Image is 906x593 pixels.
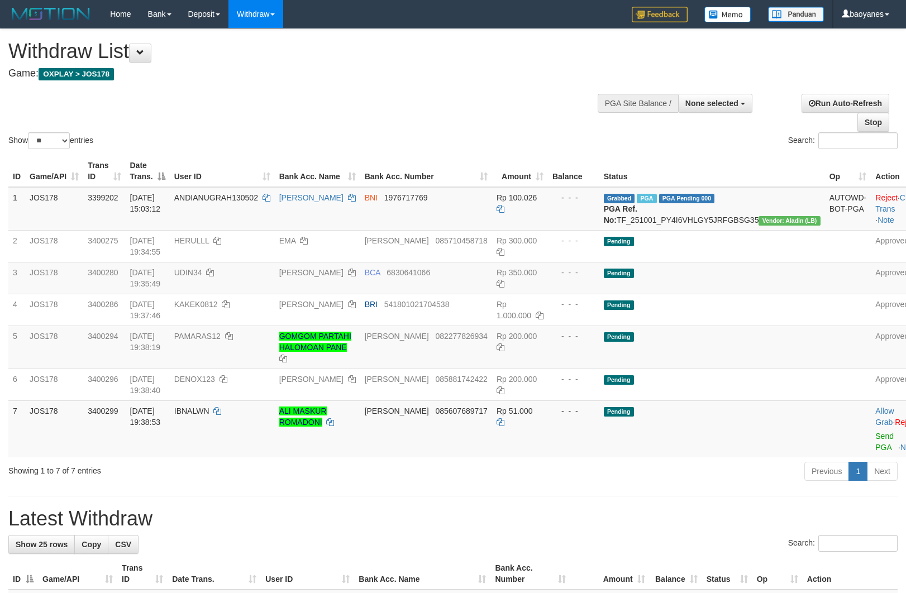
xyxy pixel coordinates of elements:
[552,299,595,310] div: - - -
[552,267,595,278] div: - - -
[650,558,702,590] th: Balance: activate to sort column ascending
[678,94,752,113] button: None selected
[435,236,487,245] span: Copy 085710458718 to clipboard
[8,400,25,457] td: 7
[275,155,360,187] th: Bank Acc. Name: activate to sort column ascending
[25,400,83,457] td: JOS178
[365,300,378,309] span: BRI
[8,326,25,369] td: 5
[604,407,634,417] span: Pending
[8,155,25,187] th: ID
[848,462,867,481] a: 1
[25,187,83,231] td: JOS178
[604,300,634,310] span: Pending
[8,40,593,63] h1: Withdraw List
[552,192,595,203] div: - - -
[88,407,118,415] span: 3400299
[8,294,25,326] td: 4
[88,236,118,245] span: 3400275
[174,332,221,341] span: PAMARAS12
[174,268,202,277] span: UDIN34
[279,375,344,384] a: [PERSON_NAME]
[857,113,889,132] a: Stop
[168,558,261,590] th: Date Trans.: activate to sort column ascending
[604,194,635,203] span: Grabbed
[25,262,83,294] td: JOS178
[552,405,595,417] div: - - -
[384,193,428,202] span: Copy 1976717769 to clipboard
[174,193,258,202] span: ANDIANUGRAH130502
[490,558,570,590] th: Bank Acc. Number: activate to sort column ascending
[365,236,429,245] span: [PERSON_NAME]
[8,132,93,149] label: Show entries
[108,535,139,554] a: CSV
[497,407,533,415] span: Rp 51.000
[130,332,161,352] span: [DATE] 19:38:19
[360,155,492,187] th: Bank Acc. Number: activate to sort column ascending
[788,132,898,149] label: Search:
[365,375,429,384] span: [PERSON_NAME]
[497,193,537,202] span: Rp 100.026
[599,187,825,231] td: TF_251001_PY4I6VHLGY5JRFGBSG35
[25,294,83,326] td: JOS178
[365,407,429,415] span: [PERSON_NAME]
[25,326,83,369] td: JOS178
[598,94,678,113] div: PGA Site Balance /
[497,332,537,341] span: Rp 200.000
[435,332,487,341] span: Copy 082277826934 to clipboard
[365,268,380,277] span: BCA
[875,432,894,452] a: Send PGA
[497,300,531,320] span: Rp 1.000.000
[825,187,871,231] td: AUTOWD-BOT-PGA
[8,6,93,22] img: MOTION_logo.png
[704,7,751,22] img: Button%20Memo.svg
[38,558,117,590] th: Game/API: activate to sort column ascending
[759,216,820,226] span: Vendor URL: https://dashboard.q2checkout.com/secure
[435,407,487,415] span: Copy 085607689717 to clipboard
[497,236,537,245] span: Rp 300.000
[365,332,429,341] span: [PERSON_NAME]
[174,236,209,245] span: HERULLL
[818,535,898,552] input: Search:
[279,236,296,245] a: EMA
[768,7,824,22] img: panduan.png
[8,461,369,476] div: Showing 1 to 7 of 7 entries
[354,558,490,590] th: Bank Acc. Name: activate to sort column ascending
[599,155,825,187] th: Status
[548,155,599,187] th: Balance
[8,369,25,400] td: 6
[752,558,803,590] th: Op: activate to sort column ascending
[130,375,161,395] span: [DATE] 19:38:40
[552,235,595,246] div: - - -
[8,508,898,530] h1: Latest Withdraw
[825,155,871,187] th: Op: activate to sort column ascending
[604,204,637,224] b: PGA Ref. No:
[25,155,83,187] th: Game/API: activate to sort column ascending
[130,407,161,427] span: [DATE] 19:38:53
[803,558,898,590] th: Action
[702,558,752,590] th: Status: activate to sort column ascending
[8,230,25,262] td: 2
[604,237,634,246] span: Pending
[130,193,161,213] span: [DATE] 15:03:12
[875,407,894,427] a: Allow Grab
[261,558,354,590] th: User ID: activate to sort column ascending
[279,407,327,427] a: ALI MASKUR ROMADONI
[88,193,118,202] span: 3399202
[365,193,378,202] span: BNI
[659,194,715,203] span: PGA Pending
[497,375,537,384] span: Rp 200.000
[88,332,118,341] span: 3400294
[492,155,548,187] th: Amount: activate to sort column ascending
[83,155,125,187] th: Trans ID: activate to sort column ascending
[174,407,209,415] span: IBNALWN
[25,369,83,400] td: JOS178
[8,535,75,554] a: Show 25 rows
[8,187,25,231] td: 1
[685,99,738,108] span: None selected
[174,300,218,309] span: KAKEK0812
[279,268,344,277] a: [PERSON_NAME]
[637,194,656,203] span: Marked by baohafiz
[632,7,688,22] img: Feedback.jpg
[867,462,898,481] a: Next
